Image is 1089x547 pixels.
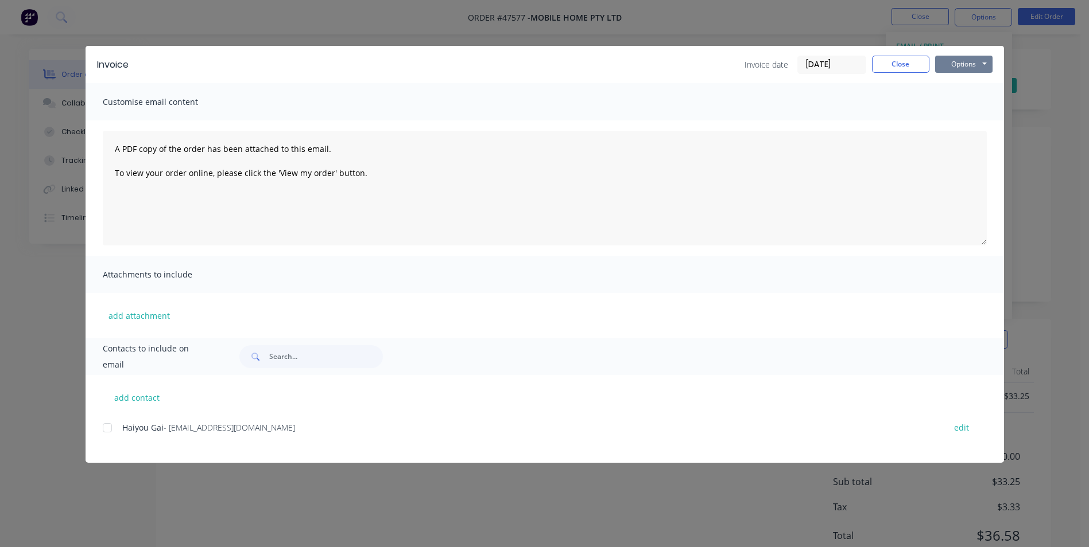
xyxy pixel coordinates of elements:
button: add contact [103,389,172,406]
span: Attachments to include [103,267,229,283]
input: Search... [269,345,383,368]
button: Close [872,56,929,73]
span: Contacts to include on email [103,341,211,373]
span: - [EMAIL_ADDRESS][DOMAIN_NAME] [164,422,295,433]
button: add attachment [103,307,176,324]
span: Haiyou Gai [122,422,164,433]
span: Customise email content [103,94,229,110]
button: edit [947,420,976,435]
span: Invoice date [745,58,788,71]
div: Invoice [97,58,129,72]
textarea: A PDF copy of the order has been attached to this email. To view your order online, please click ... [103,131,987,245]
button: Options [935,56,993,73]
